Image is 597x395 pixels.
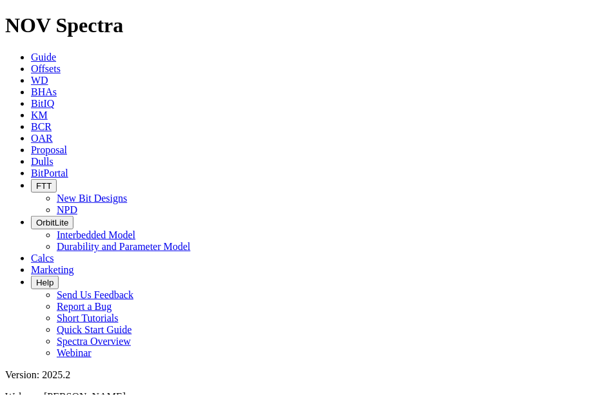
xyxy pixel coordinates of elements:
a: Quick Start Guide [57,324,132,335]
span: FTT [36,181,52,191]
a: NPD [57,204,77,215]
a: Interbedded Model [57,229,135,240]
a: Durability and Parameter Model [57,241,191,252]
h1: NOV Spectra [5,14,592,37]
div: Version: 2025.2 [5,369,592,381]
a: BHAs [31,86,57,97]
a: BCR [31,121,52,132]
a: BitIQ [31,98,54,109]
a: WD [31,75,48,86]
span: OrbitLite [36,218,68,227]
a: Spectra Overview [57,336,131,347]
span: Help [36,278,54,287]
a: Dulls [31,156,54,167]
a: BitPortal [31,168,68,178]
a: Marketing [31,264,74,275]
a: Guide [31,52,56,63]
a: Proposal [31,144,67,155]
a: OAR [31,133,53,144]
a: KM [31,110,48,120]
a: Report a Bug [57,301,112,312]
a: Offsets [31,63,61,74]
a: Calcs [31,253,54,264]
button: Help [31,276,59,289]
a: Webinar [57,347,92,358]
button: FTT [31,179,57,193]
a: Send Us Feedback [57,289,133,300]
button: OrbitLite [31,216,73,229]
a: New Bit Designs [57,193,127,204]
a: Short Tutorials [57,313,119,323]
